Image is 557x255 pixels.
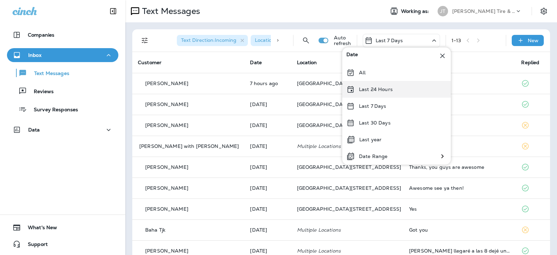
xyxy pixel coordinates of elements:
[299,33,313,47] button: Search Messages
[251,35,376,46] div: Location:[GEOGRAPHIC_DATA][STREET_ADDRESS]
[145,122,188,128] p: [PERSON_NAME]
[297,143,398,149] p: Multiple Locations
[27,70,69,77] p: Text Messages
[250,206,285,212] p: Sep 24, 2025 03:47 PM
[28,32,54,38] p: Companies
[145,227,165,233] p: Baha Tjk
[538,5,550,17] button: Settings
[27,107,78,113] p: Survey Responses
[7,220,118,234] button: What's New
[21,241,48,250] span: Support
[7,28,118,42] button: Companies
[297,101,401,107] span: [GEOGRAPHIC_DATA][STREET_ADDRESS]
[438,6,448,16] div: JT
[409,81,510,86] div: Yes
[359,87,393,92] p: Last 24 Hours
[452,38,461,43] div: 1 - 13
[297,248,398,254] p: Multiple Locations
[409,185,510,191] div: Awesome see ya then!
[452,8,515,14] p: [PERSON_NAME] Tire & Auto
[250,164,285,170] p: Sep 25, 2025 11:04 AM
[401,8,431,14] span: Working as:
[250,248,285,254] p: Sep 24, 2025 06:54 AM
[521,59,539,66] span: Replied
[177,35,248,46] div: Text Direction:Incoming
[145,206,188,212] p: [PERSON_NAME]
[297,185,401,191] span: [GEOGRAPHIC_DATA][STREET_ADDRESS]
[250,59,262,66] span: Date
[28,52,41,58] p: Inbox
[145,185,188,191] p: [PERSON_NAME]
[297,227,398,233] p: Multiple Locations
[250,81,285,86] p: Sep 29, 2025 09:38 AM
[145,164,188,170] p: [PERSON_NAME]
[409,143,510,149] div: Sure
[297,206,401,212] span: [GEOGRAPHIC_DATA][STREET_ADDRESS]
[359,70,366,75] p: All
[145,102,188,107] p: [PERSON_NAME]
[334,35,351,46] p: Auto refresh
[21,225,57,233] span: What's New
[297,59,317,66] span: Location
[297,122,401,128] span: [GEOGRAPHIC_DATA][STREET_ADDRESS]
[250,143,285,149] p: Sep 26, 2025 11:18 AM
[139,6,200,16] p: Text Messages
[7,84,118,98] button: Reviews
[359,120,391,126] p: Last 30 Days
[181,37,236,43] span: Text Direction : Incoming
[103,4,123,18] button: Collapse Sidebar
[409,102,510,107] div: Yes
[7,102,118,117] button: Survey Responses
[359,153,387,159] p: Date Range
[376,38,403,43] p: Last 7 Days
[297,164,401,170] span: [GEOGRAPHIC_DATA][STREET_ADDRESS]
[250,102,285,107] p: Sep 28, 2025 11:08 AM
[409,206,510,212] div: Yes
[297,80,401,87] span: [GEOGRAPHIC_DATA][STREET_ADDRESS]
[250,185,285,191] p: Sep 24, 2025 05:00 PM
[409,248,510,254] div: Hola llegaré a las 8 dejé una luz prendida de mi carro y se me descargó la batería esperaré que m...
[27,89,54,95] p: Reviews
[7,237,118,251] button: Support
[7,123,118,137] button: Data
[528,38,539,43] p: New
[138,59,162,66] span: Customer
[359,103,386,109] p: Last 7 Days
[346,52,358,60] span: Date
[145,248,188,254] p: [PERSON_NAME]
[28,127,40,133] p: Data
[409,227,510,233] div: Got you
[145,81,188,86] p: [PERSON_NAME]
[250,227,285,233] p: Sep 24, 2025 01:24 PM
[139,143,239,149] p: [PERSON_NAME] with [PERSON_NAME]
[7,66,118,80] button: Text Messages
[250,122,285,128] p: Sep 27, 2025 04:15 PM
[359,137,382,142] p: Last year
[255,37,379,43] span: Location : [GEOGRAPHIC_DATA][STREET_ADDRESS]
[409,164,510,170] div: Thanks, you guys are awesome
[7,48,118,62] button: Inbox
[138,33,152,47] button: Filters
